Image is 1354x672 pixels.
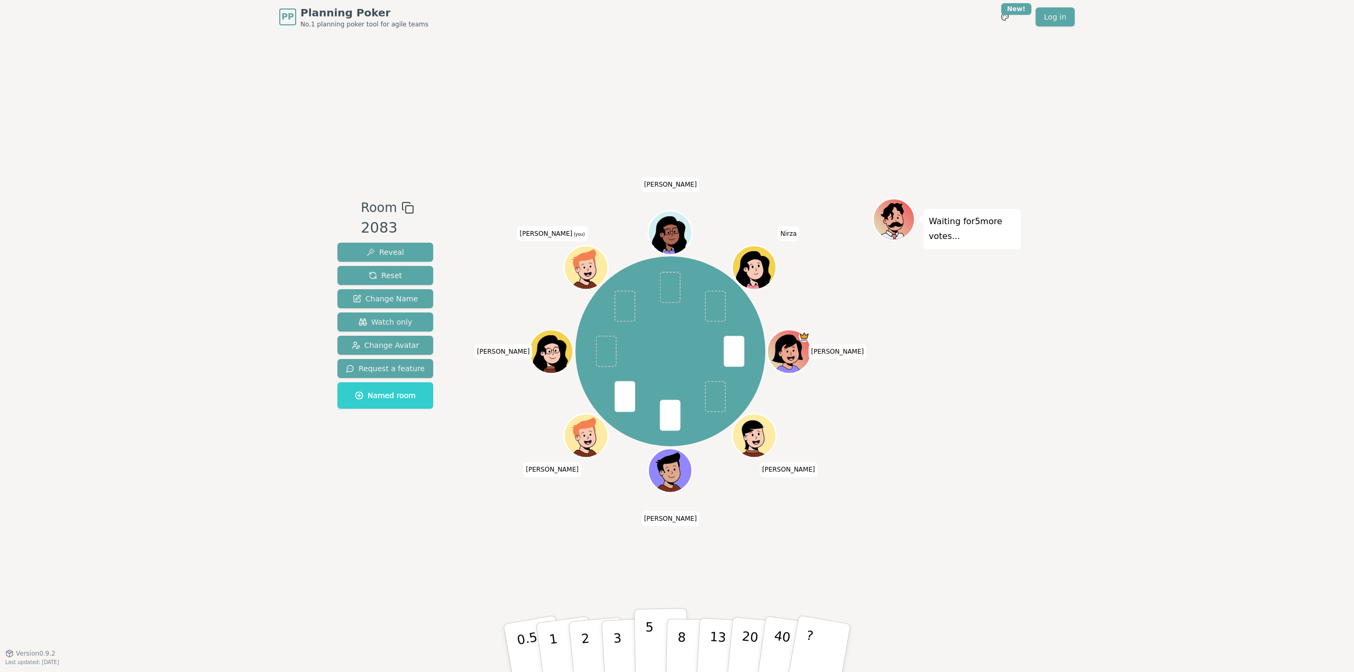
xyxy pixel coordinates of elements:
span: Planning Poker [300,5,428,20]
span: Version 0.9.2 [16,649,56,658]
span: Room [361,198,397,217]
span: Click to change your name [523,462,581,477]
button: Change Name [337,289,433,308]
button: Click to change your avatar [565,247,607,288]
span: (you) [572,232,585,237]
span: Click to change your name [642,177,700,192]
span: Click to change your name [777,226,799,241]
span: Reset [369,270,402,281]
span: No.1 planning poker tool for agile teams [300,20,428,29]
button: Reset [337,266,433,285]
span: Last updated: [DATE] [5,659,59,665]
button: Change Avatar [337,336,433,355]
span: Change Name [353,293,418,304]
button: Reveal [337,243,433,262]
span: Request a feature [346,363,425,374]
span: Click to change your name [642,511,700,526]
button: Watch only [337,312,433,332]
span: Click to change your name [517,226,588,241]
span: PP [281,11,294,23]
span: Click to change your name [809,344,867,359]
a: PPPlanning PokerNo.1 planning poker tool for agile teams [279,5,428,29]
div: New! [1001,3,1031,15]
div: 2083 [361,217,414,239]
button: Request a feature [337,359,433,378]
button: New! [995,7,1014,26]
span: Click to change your name [474,344,533,359]
span: Reveal [367,247,404,257]
a: Log in [1036,7,1075,26]
p: Waiting for 5 more votes... [929,214,1015,244]
span: Natasha is the host [799,331,810,342]
span: Named room [355,390,416,401]
span: Watch only [359,317,413,327]
span: Change Avatar [352,340,419,351]
button: Named room [337,382,433,409]
button: Version0.9.2 [5,649,56,658]
span: Click to change your name [760,462,818,477]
